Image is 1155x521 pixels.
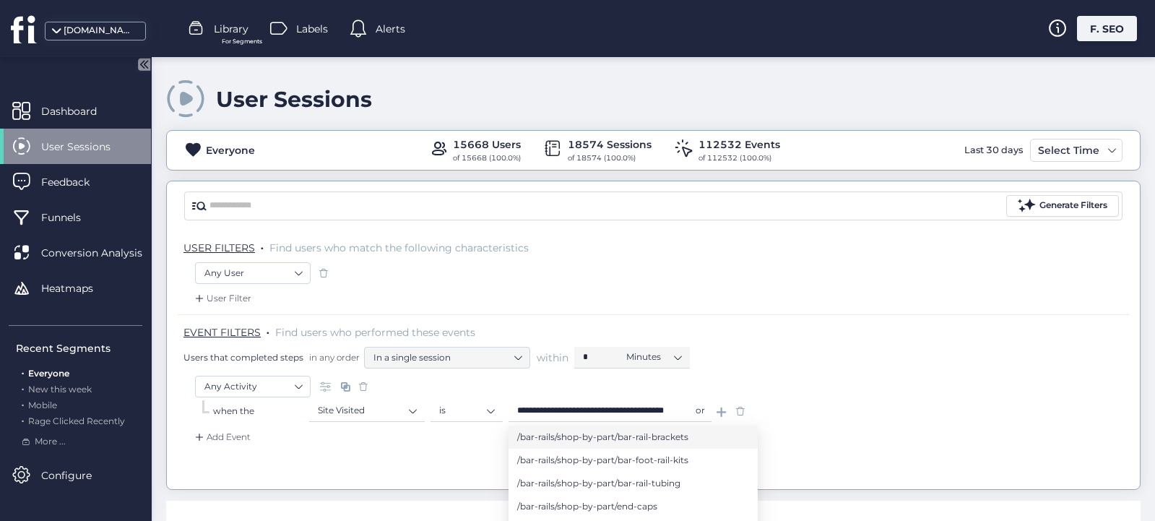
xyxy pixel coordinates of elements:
div: Recent Segments [16,340,142,356]
span: Labels [296,21,328,37]
nz-select-item: Any User [204,262,301,284]
nz-select-item: Minutes [626,346,681,368]
div: when the [213,405,309,418]
div: User Sessions [216,86,372,113]
div: F. SEO [1077,16,1137,41]
div: Select Time [1034,142,1103,159]
span: within [537,350,568,365]
nz-select-item: Any Activity [204,376,301,397]
li: /bar-rails/shop-by-part/bar-rail-brackets [509,426,758,449]
span: Mobile [28,400,57,410]
span: Heatmaps [41,280,115,296]
span: EVENT FILTERS [183,326,261,339]
span: More ... [35,435,66,449]
span: in any order [306,351,360,363]
span: Conversion Analysis [41,245,164,261]
li: /bar-rails/shop-by-part/bar-foot-rail-kits [509,449,758,472]
span: Dashboard [41,103,118,119]
div: 18574 Sessions [568,137,652,152]
span: Rage Clicked Recently [28,415,125,426]
div: 15668 Users [453,137,521,152]
nz-select-item: is [439,400,494,421]
span: Funnels [41,210,103,225]
div: Generate Filters [1039,199,1107,212]
span: /bar-rails/shop-by-part/bar-rail-brackets [517,429,688,445]
span: . [22,381,24,395]
span: USER FILTERS [183,241,255,254]
div: 112532 Events [698,137,780,152]
span: /bar-rails/shop-by-part/bar-foot-rail-kits [517,452,688,468]
span: Find users who performed these events [275,326,475,339]
div: of 112532 (100.0%) [698,152,780,164]
span: Configure [41,468,113,483]
div: Last 30 days [961,139,1026,162]
span: . [22,413,24,426]
span: Library [214,21,248,37]
li: /bar-rails/shop-by-part/end-caps [509,495,758,518]
div: [DOMAIN_NAME] [64,24,136,38]
span: Everyone [28,368,69,379]
span: . [267,323,269,337]
span: Alerts [376,21,405,37]
div: User Filter [192,291,251,306]
li: /bar-rails/shop-by-part/bar-rail-tubing [509,472,758,495]
div: of 18574 (100.0%) [568,152,652,164]
span: . [261,238,264,253]
span: Users that completed steps [183,351,303,363]
span: Find users who match the following characteristics [269,241,529,254]
span: . [22,365,24,379]
span: New this week [28,384,92,395]
nz-select-item: Site Visited [318,400,416,421]
div: Add Event [192,430,251,444]
div: Everyone [206,142,255,158]
div: or [689,400,711,422]
span: . [22,397,24,410]
span: /bar-rails/shop-by-part/bar-rail-tubing [517,475,680,491]
nz-select-item: In a single session [373,347,521,369]
div: of 15668 (100.0%) [453,152,521,164]
span: For Segments [222,37,262,46]
span: /bar-rails/shop-by-part/end-caps [517,499,657,514]
button: Generate Filters [1006,195,1119,217]
span: Feedback [41,174,111,190]
span: User Sessions [41,139,132,155]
